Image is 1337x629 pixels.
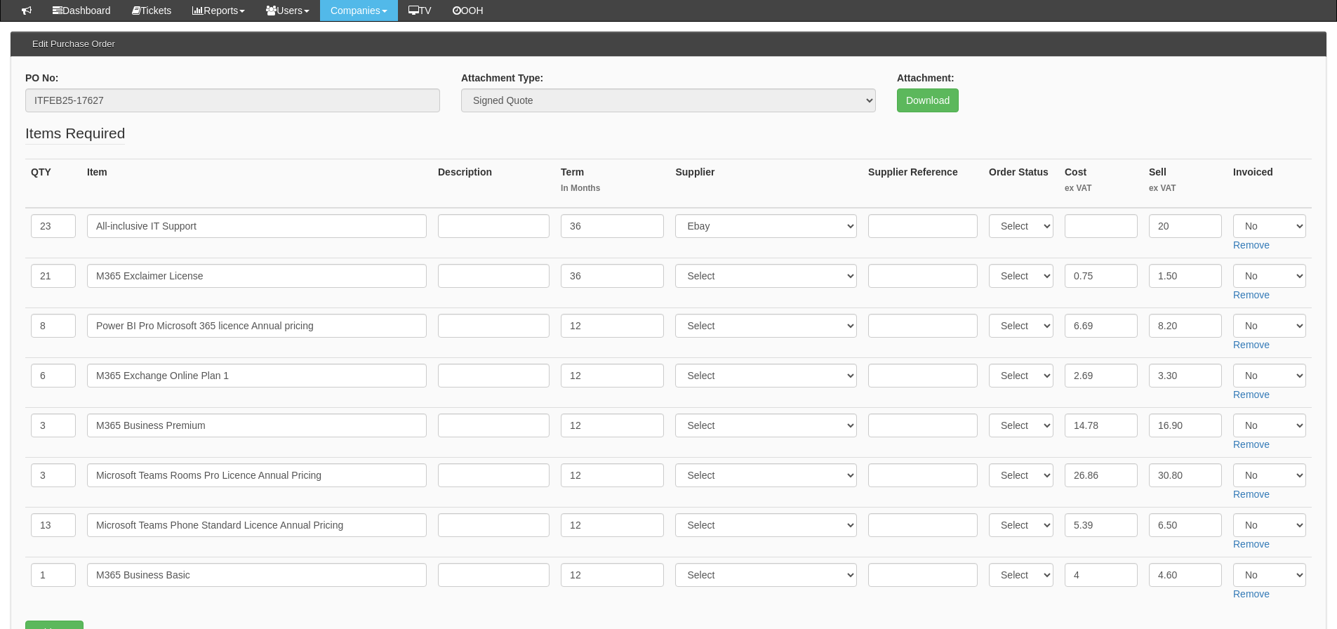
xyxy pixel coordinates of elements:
[897,88,959,112] a: Download
[25,159,81,208] th: QTY
[1059,159,1143,208] th: Cost
[1233,588,1270,600] a: Remove
[1143,159,1228,208] th: Sell
[461,71,543,85] label: Attachment Type:
[1233,239,1270,251] a: Remove
[1233,339,1270,350] a: Remove
[983,159,1059,208] th: Order Status
[561,183,664,194] small: In Months
[1233,389,1270,400] a: Remove
[1233,439,1270,450] a: Remove
[555,159,670,208] th: Term
[432,159,555,208] th: Description
[1233,489,1270,500] a: Remove
[1065,183,1138,194] small: ex VAT
[1233,289,1270,300] a: Remove
[1233,538,1270,550] a: Remove
[25,123,125,145] legend: Items Required
[863,159,983,208] th: Supplier Reference
[25,71,58,85] label: PO No:
[81,159,432,208] th: Item
[1149,183,1222,194] small: ex VAT
[25,32,122,56] h3: Edit Purchase Order
[897,71,954,85] label: Attachment:
[670,159,863,208] th: Supplier
[1228,159,1312,208] th: Invoiced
